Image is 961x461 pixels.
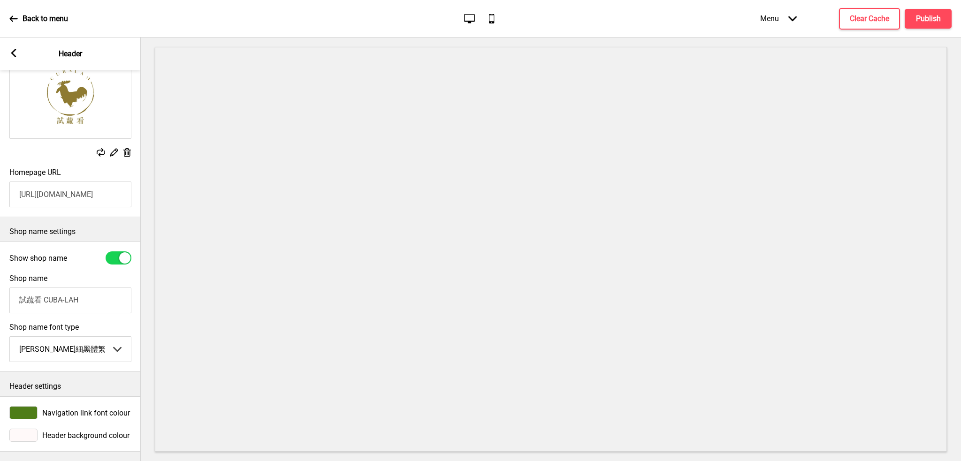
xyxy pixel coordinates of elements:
[839,8,900,30] button: Clear Cache
[23,14,68,24] p: Back to menu
[9,323,131,332] label: Shop name font type
[905,9,952,29] button: Publish
[42,431,130,440] span: Header background colour
[916,14,941,24] h4: Publish
[9,381,131,392] p: Header settings
[751,5,806,32] div: Menu
[9,168,61,177] label: Homepage URL
[9,429,131,442] div: Header background colour
[42,408,130,417] span: Navigation link font colour
[9,6,68,31] a: Back to menu
[10,55,131,138] img: Image
[9,254,67,263] label: Show shop name
[9,274,47,283] label: Shop name
[9,227,131,237] p: Shop name settings
[59,49,82,59] p: Header
[9,406,131,419] div: Navigation link font colour
[850,14,889,24] h4: Clear Cache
